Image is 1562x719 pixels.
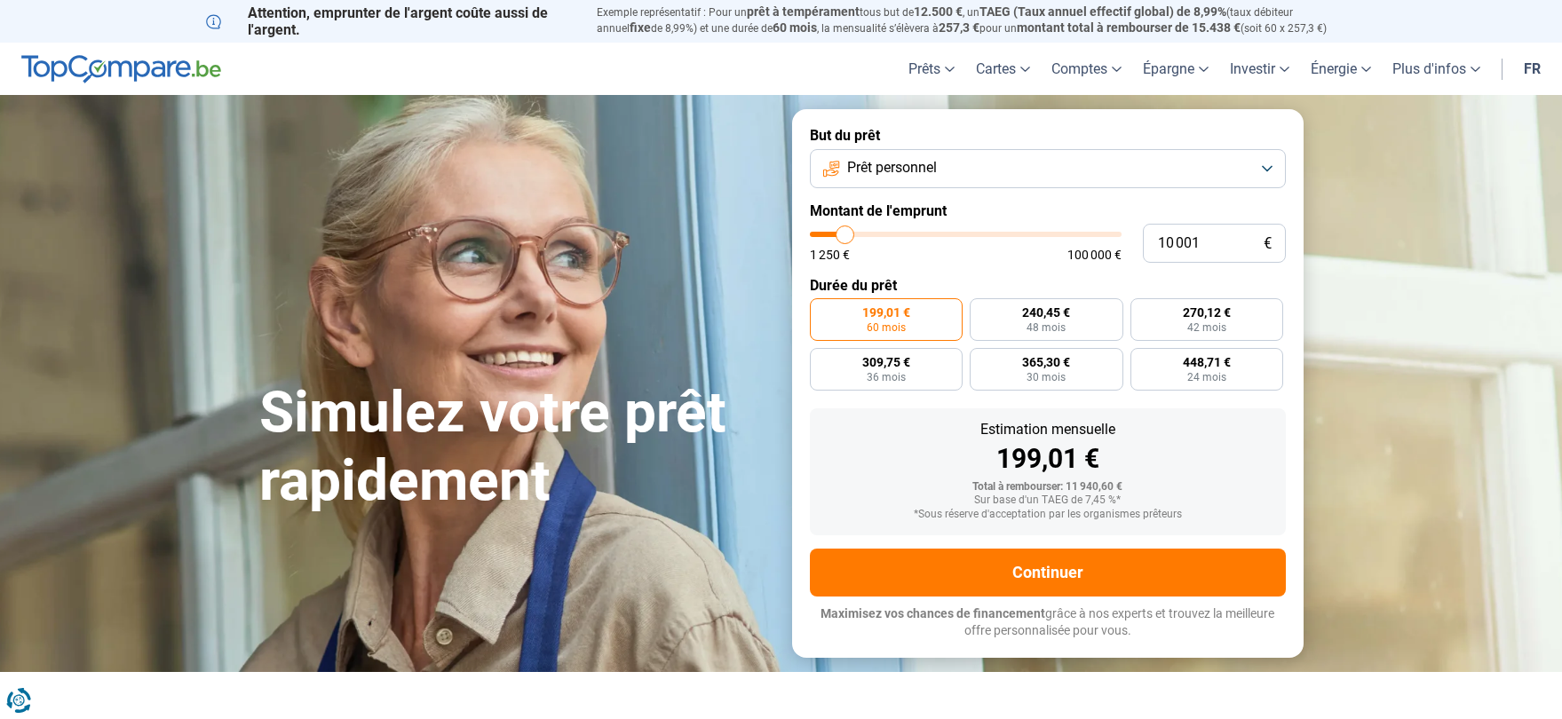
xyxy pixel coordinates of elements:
[810,149,1286,188] button: Prêt personnel
[259,379,771,516] h1: Simulez votre prêt rapidement
[824,446,1272,472] div: 199,01 €
[1022,306,1070,319] span: 240,45 €
[1513,43,1551,95] a: fr
[1183,356,1231,368] span: 448,71 €
[206,4,575,38] p: Attention, emprunter de l'argent coûte aussi de l'argent.
[898,43,965,95] a: Prêts
[1017,20,1241,35] span: montant total à rembourser de 15.438 €
[862,356,910,368] span: 309,75 €
[1300,43,1382,95] a: Énergie
[810,605,1286,640] p: grâce à nos experts et trouvez la meilleure offre personnalisée pour vous.
[1187,372,1226,383] span: 24 mois
[810,277,1286,294] label: Durée du prêt
[979,4,1226,19] span: TAEG (Taux annuel effectif global) de 8,99%
[1132,43,1219,95] a: Épargne
[773,20,817,35] span: 60 mois
[810,249,850,261] span: 1 250 €
[21,55,221,83] img: TopCompare
[867,322,906,333] span: 60 mois
[867,372,906,383] span: 36 mois
[597,4,1357,36] p: Exemple représentatif : Pour un tous but de , un (taux débiteur annuel de 8,99%) et une durée de ...
[810,549,1286,597] button: Continuer
[965,43,1041,95] a: Cartes
[1027,372,1066,383] span: 30 mois
[1219,43,1300,95] a: Investir
[810,202,1286,219] label: Montant de l'emprunt
[821,606,1045,620] span: Maximisez vos chances de financement
[824,481,1272,494] div: Total à rembourser: 11 940,60 €
[824,494,1272,507] div: Sur base d'un TAEG de 7,45 %*
[1264,236,1272,251] span: €
[810,127,1286,144] label: But du prêt
[824,509,1272,521] div: *Sous réserve d'acceptation par les organismes prêteurs
[1022,356,1070,368] span: 365,30 €
[914,4,963,19] span: 12.500 €
[1041,43,1132,95] a: Comptes
[630,20,651,35] span: fixe
[862,306,910,319] span: 199,01 €
[747,4,860,19] span: prêt à tempérament
[939,20,979,35] span: 257,3 €
[1183,306,1231,319] span: 270,12 €
[1027,322,1066,333] span: 48 mois
[1067,249,1122,261] span: 100 000 €
[1187,322,1226,333] span: 42 mois
[1382,43,1491,95] a: Plus d'infos
[847,158,937,178] span: Prêt personnel
[824,423,1272,437] div: Estimation mensuelle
